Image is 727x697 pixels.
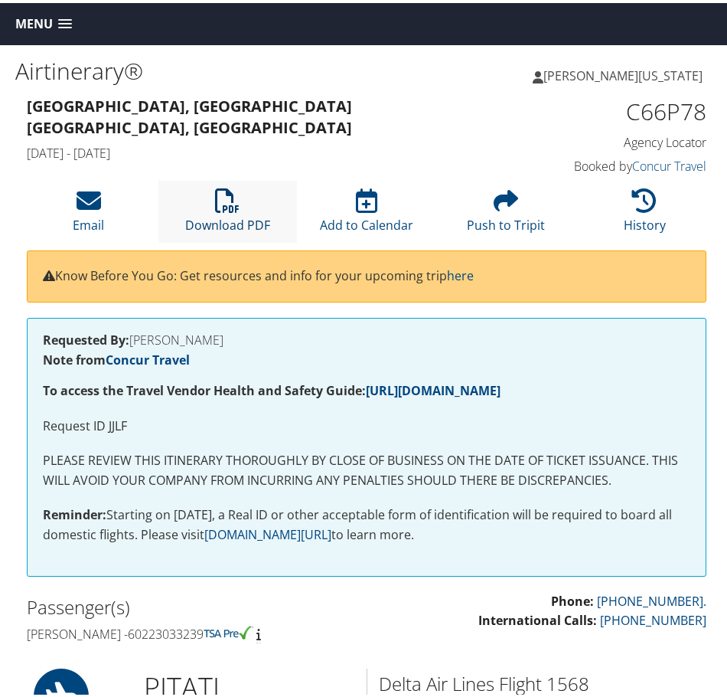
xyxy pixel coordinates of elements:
[43,263,690,283] p: Know Before You Go: Get resources and info for your upcoming trip
[27,93,352,135] strong: [GEOGRAPHIC_DATA], [GEOGRAPHIC_DATA] [GEOGRAPHIC_DATA], [GEOGRAPHIC_DATA]
[43,503,106,520] strong: Reminder:
[533,50,718,96] a: [PERSON_NAME][US_STATE]
[495,93,706,125] h1: C66P78
[43,448,690,487] p: PLEASE REVIEW THIS ITINERARY THOROUGHLY BY CLOSE OF BUSINESS ON THE DATE OF TICKET ISSUANCE. THIS...
[597,590,703,607] avayaelement: [PHONE_NUMBER]
[624,194,666,231] a: History
[204,623,253,636] img: tsa-precheck.png
[467,194,545,231] a: Push to Tripit
[543,64,703,81] span: [PERSON_NAME][US_STATE]
[27,591,355,617] h2: Passenger(s)
[43,414,690,434] p: Request ID JJLF
[43,502,690,542] p: Starting on [DATE], a Real ID or other acceptable form of identification will be required to boar...
[366,379,500,396] a: [URL][DOMAIN_NAME]
[478,609,597,626] strong: International Calls:
[185,194,270,231] a: Download PDF
[600,609,706,626] a: [PHONE_NUMBER]
[495,155,706,172] h4: Booked by
[379,668,706,694] h2: Delta Air Lines Flight 1568
[204,523,331,540] a: [DOMAIN_NAME][URL]
[447,264,474,281] a: here
[43,329,129,345] strong: Requested By:
[495,131,706,148] h4: Agency Locator
[128,623,204,640] avayaelement: 60223033239
[8,8,80,34] a: Menu
[27,623,355,640] h4: [PERSON_NAME] -
[27,142,472,159] h4: [DATE] - [DATE]
[43,331,690,343] h4: [PERSON_NAME]
[106,348,190,365] a: Concur Travel
[320,194,413,231] a: Add to Calendar
[15,52,367,84] h1: Airtinerary®
[632,155,706,172] a: Concur Travel
[15,14,53,28] span: Menu
[597,590,706,607] a: [PHONE_NUMBER].
[43,348,190,365] strong: Note from
[43,379,500,396] strong: To access the Travel Vendor Health and Safety Guide:
[73,194,104,231] a: Email
[551,590,594,607] strong: Phone:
